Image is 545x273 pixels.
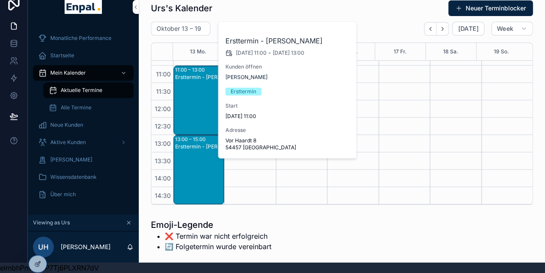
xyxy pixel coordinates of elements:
span: [DATE] 11:00 [225,113,350,120]
span: - [268,49,271,56]
span: Alle Termine [61,104,91,111]
h2: Ersttermin - [PERSON_NAME] [225,36,350,46]
h1: Urs's Kalender [151,2,212,14]
span: Aktive Kunden [50,139,86,146]
span: 13:00 [153,140,173,147]
a: [PERSON_NAME] [33,152,134,168]
span: Wissensdatenbank [50,174,97,181]
span: 12:00 [153,105,173,112]
div: Ersttermin - [PERSON_NAME] [175,143,223,150]
span: [DATE] 13:00 [273,49,304,56]
a: Startseite [33,48,134,63]
span: Start [225,102,350,109]
span: 11:30 [154,88,173,95]
span: Startseite [50,52,74,59]
a: Alle Termine [43,100,134,115]
button: Neuer Terminblocker [448,0,533,16]
div: 13:00 – 15:00Ersttermin - [PERSON_NAME] [174,135,224,204]
button: 13 Mo. [190,43,206,60]
span: Neue Kunden [50,122,83,128]
span: Adresse [225,127,350,134]
a: Mein Kalender [33,65,134,81]
div: scrollable content [28,24,139,214]
h2: Oktober 13 – 19 [157,24,201,33]
span: UH [38,242,49,252]
button: 18 Sa. [443,43,458,60]
button: Back [424,22,437,36]
a: Wissensdatenbank [33,169,134,185]
span: 14:30 [153,192,173,199]
span: [PERSON_NAME] [50,156,92,163]
span: Über mich [50,191,76,198]
button: 17 Fr. [394,43,407,60]
button: 19 So. [494,43,509,60]
button: Next [437,22,449,36]
a: [PERSON_NAME] [225,74,268,81]
button: Week [491,22,533,36]
li: ❌ Termin war nicht erfolgreich [165,231,271,241]
span: Vor Haardt 8 54457 [GEOGRAPHIC_DATA] [225,137,350,151]
a: Neue Kunden [33,117,134,133]
span: [DATE] [458,25,478,33]
span: 14:00 [153,174,173,182]
span: [DATE] 11:00 [236,49,267,56]
a: Über mich [33,187,134,202]
span: Week [497,25,513,33]
li: 🔄️ Folgetermin wurde vereinbart [165,241,271,252]
div: Ersttermin - [PERSON_NAME] [175,74,223,81]
span: Viewing as Urs [33,219,70,226]
p: [PERSON_NAME] [61,243,111,251]
span: Monatliche Performance [50,35,111,42]
div: 13:00 – 15:00 [175,136,208,143]
button: [DATE] [452,22,484,36]
span: Mein Kalender [50,69,86,76]
div: 11:00 – 13:00Ersttermin - [PERSON_NAME] [174,66,224,135]
div: Ersttermin [231,88,256,95]
a: Aktuelle Termine [43,82,134,98]
a: Monatliche Performance [33,30,134,46]
span: Kunden öffnen [225,63,350,70]
a: Aktive Kunden [33,135,134,150]
span: 13:30 [153,157,173,164]
div: 11:00 – 13:00 [175,66,207,73]
h1: Emoji-Legende [151,219,271,231]
span: 11:00 [154,70,173,78]
span: 12:30 [153,122,173,130]
span: Aktuelle Termine [61,87,102,94]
